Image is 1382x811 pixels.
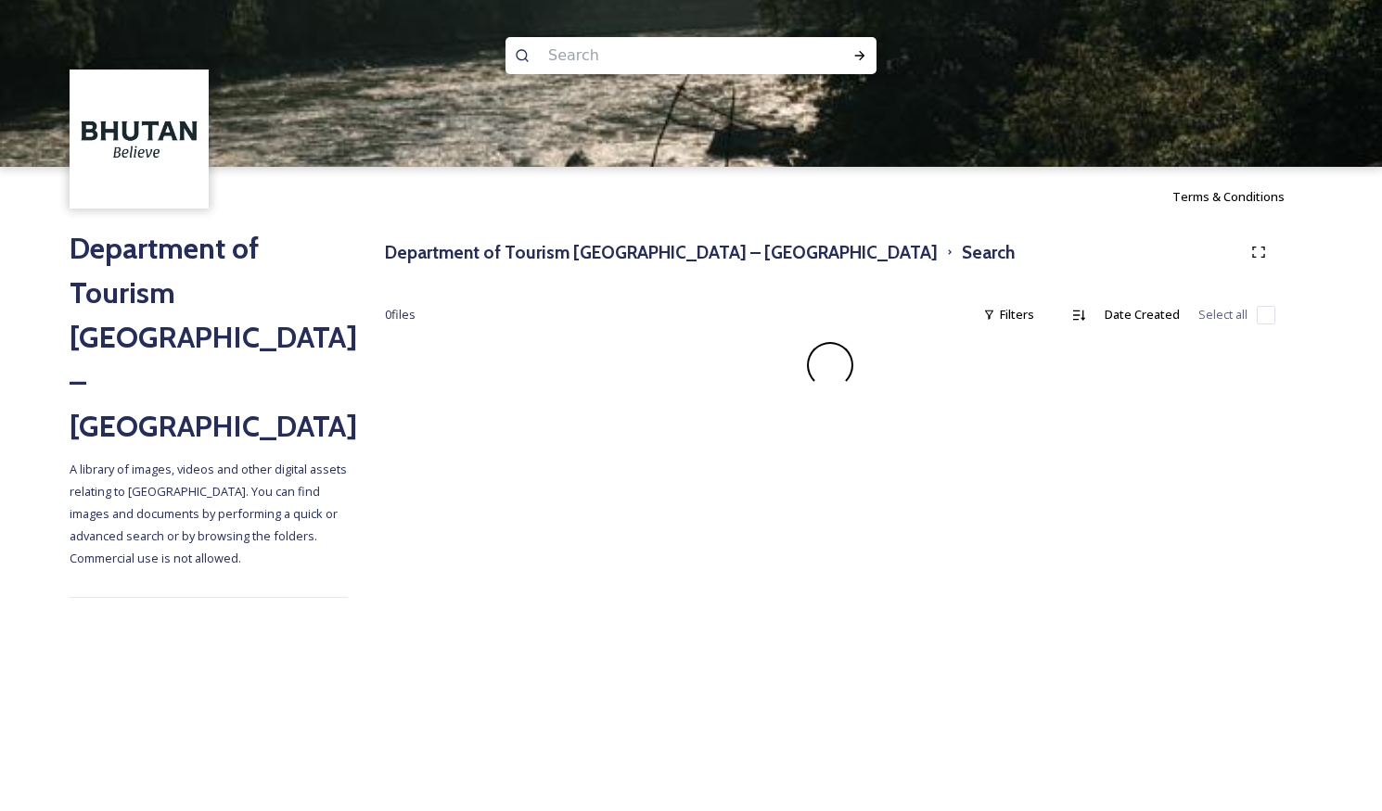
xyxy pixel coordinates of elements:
span: A library of images, videos and other digital assets relating to [GEOGRAPHIC_DATA]. You can find ... [70,461,350,566]
img: BT_Logo_BB_Lockup_CMYK_High%2520Res.jpg [72,72,207,207]
div: Date Created [1095,297,1189,333]
h2: Department of Tourism [GEOGRAPHIC_DATA] – [GEOGRAPHIC_DATA] [70,226,348,449]
input: Search [539,35,793,76]
div: Filters [974,297,1043,333]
